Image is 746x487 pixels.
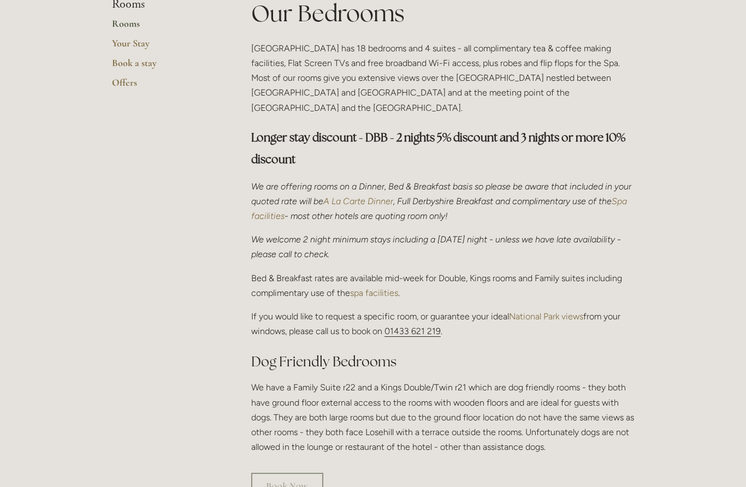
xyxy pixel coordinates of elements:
[393,197,612,207] em: , Full Derbyshire Breakfast and complimentary use of the
[251,310,634,339] p: If you would like to request a specific room, or guarantee your ideal from your windows, please c...
[112,57,216,77] a: Book a stay
[350,288,398,299] a: spa facilities
[251,41,634,116] p: [GEOGRAPHIC_DATA] has 18 bedrooms and 4 suites - all complimentary tea & coffee making facilities...
[251,130,627,167] strong: Longer stay discount - DBB - 2 nights 5% discount and 3 nights or more 10% discount
[251,182,633,207] em: We are offering rooms on a Dinner, Bed & Breakfast basis so please be aware that included in your...
[251,235,623,260] em: We welcome 2 night minimum stays including a [DATE] night - unless we have late availability - pl...
[285,211,448,222] em: - most other hotels are quoting room only!
[251,271,634,301] p: Bed & Breakfast rates are available mid-week for Double, Kings rooms and Family suites including ...
[323,197,393,207] a: A La Carte Dinner
[112,18,216,38] a: Rooms
[112,38,216,57] a: Your Stay
[112,77,216,97] a: Offers
[251,353,634,372] h2: Dog Friendly Bedrooms
[251,381,634,455] p: We have a Family Suite r22 and a Kings Double/Twin r21 which are dog friendly rooms - they both h...
[509,312,583,322] a: National Park views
